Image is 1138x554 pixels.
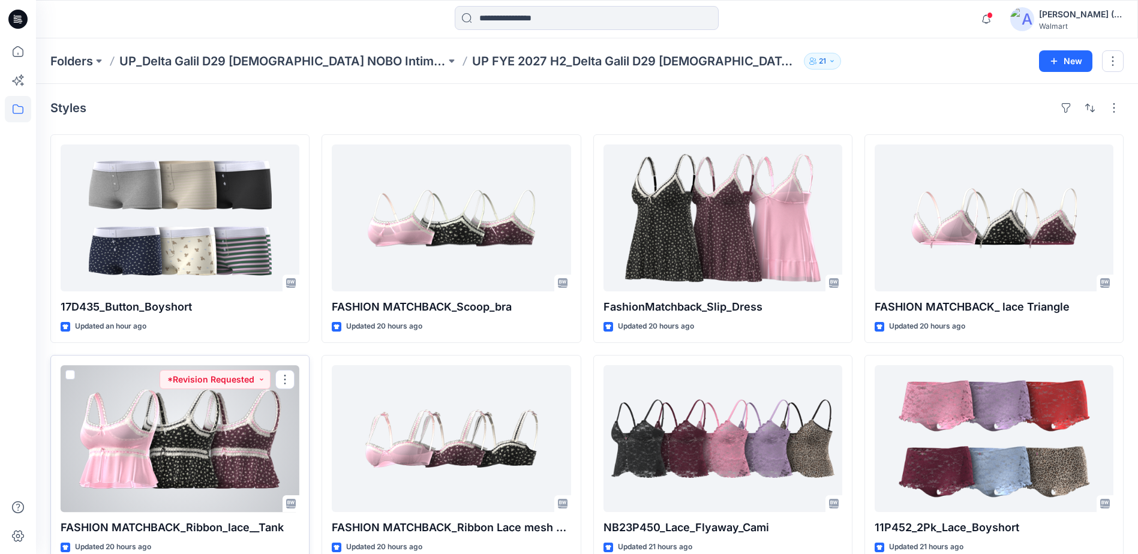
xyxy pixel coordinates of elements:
a: 17D435_Button_Boyshort [61,144,299,291]
a: 11P452_2Pk_Lace_Boyshort [875,365,1113,512]
p: FASHION MATCHBACK_Scoop_bra [332,299,570,315]
p: FASHION MATCHBACK_Ribbon Lace mesh bralette.2 [332,519,570,536]
a: FashionMatchback_Slip_Dress [603,144,842,291]
p: 11P452_2Pk_Lace_Boyshort [875,519,1113,536]
p: FASHION MATCHBACK_ lace Triangle [875,299,1113,315]
a: FASHION MATCHBACK_Scoop_bra [332,144,570,291]
a: UP_Delta Galil D29 [DEMOGRAPHIC_DATA] NOBO Intimates [119,53,446,70]
p: Updated 21 hours ago [618,541,692,553]
p: Updated 20 hours ago [346,320,422,333]
p: 21 [819,55,826,68]
p: NB23P450_Lace_Flyaway_Cami [603,519,842,536]
p: UP FYE 2027 H2_Delta Galil D29 [DEMOGRAPHIC_DATA] NOBO Bras [472,53,798,70]
button: 21 [804,53,841,70]
a: FASHION MATCHBACK_ lace Triangle [875,144,1113,291]
p: Updated 20 hours ago [618,320,694,333]
p: FASHION MATCHBACK_Ribbon_lace__Tank [61,519,299,536]
a: FASHION MATCHBACK_Ribbon_lace__Tank [61,365,299,512]
p: Updated an hour ago [75,320,146,333]
p: Updated 20 hours ago [346,541,422,553]
p: FashionMatchback_Slip_Dress [603,299,842,315]
div: Walmart [1039,22,1123,31]
p: Updated 20 hours ago [889,320,965,333]
a: Folders [50,53,93,70]
a: NB23P450_Lace_Flyaway_Cami [603,365,842,512]
button: New [1039,50,1092,72]
h4: Styles [50,101,86,115]
a: FASHION MATCHBACK_Ribbon Lace mesh bralette.2 [332,365,570,512]
div: [PERSON_NAME] (Delta Galil) [1039,7,1123,22]
p: 17D435_Button_Boyshort [61,299,299,315]
img: avatar [1010,7,1034,31]
p: Updated 21 hours ago [889,541,963,553]
p: Updated 20 hours ago [75,541,151,553]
